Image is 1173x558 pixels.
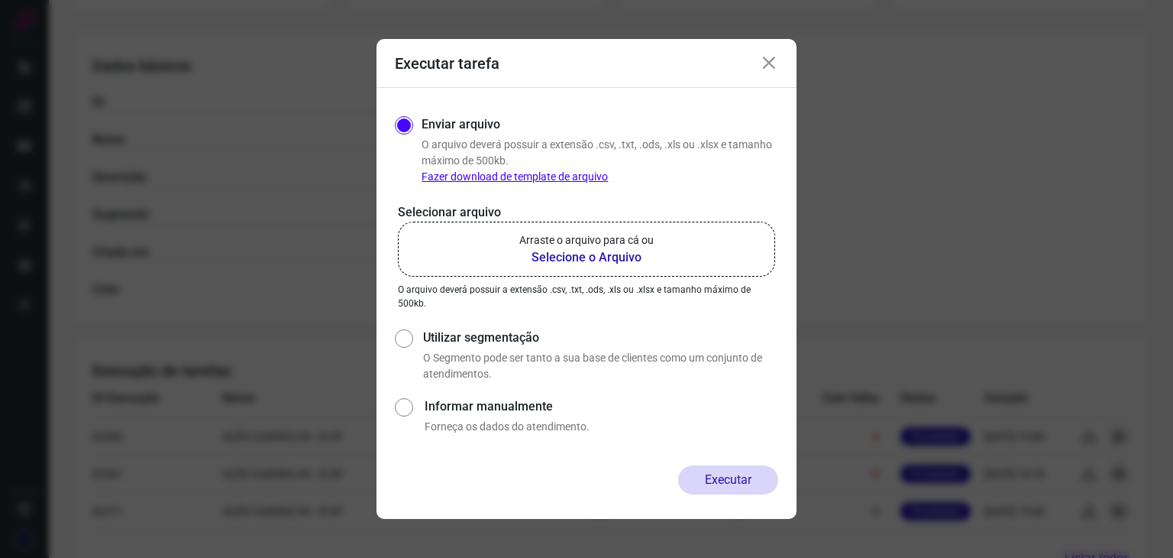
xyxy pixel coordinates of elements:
button: Executar [678,466,778,495]
p: Selecionar arquivo [398,203,775,222]
p: Arraste o arquivo para cá ou [519,232,654,248]
p: O arquivo deverá possuir a extensão .csv, .txt, .ods, .xls ou .xlsx e tamanho máximo de 500kb. [398,283,775,310]
p: O arquivo deverá possuir a extensão .csv, .txt, .ods, .xls ou .xlsx e tamanho máximo de 500kb. [422,137,778,185]
p: O Segmento pode ser tanto a sua base de clientes como um conjunto de atendimentos. [423,350,778,382]
a: Fazer download de template de arquivo [422,170,608,183]
p: Forneça os dados do atendimento. [425,419,778,435]
b: Selecione o Arquivo [519,248,654,267]
label: Utilizar segmentação [423,329,778,347]
h3: Executar tarefa [395,54,499,73]
label: Informar manualmente [425,397,778,416]
label: Enviar arquivo [422,115,500,134]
